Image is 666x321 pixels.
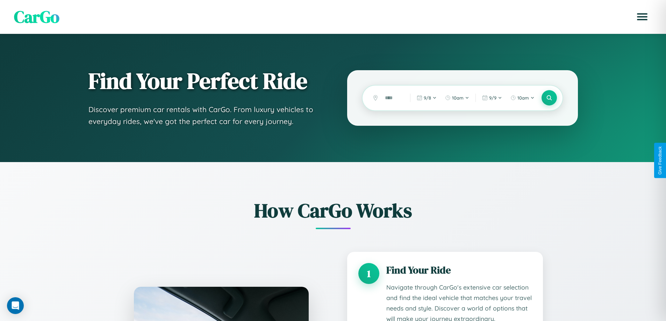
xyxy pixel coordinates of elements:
div: Give Feedback [658,146,663,175]
div: Open Intercom Messenger [7,297,24,314]
h2: How CarGo Works [123,197,543,224]
button: 10am [442,92,473,103]
button: Open menu [632,7,652,27]
button: 9/8 [413,92,440,103]
span: 9 / 9 [489,95,496,101]
span: CarGo [14,5,59,28]
span: 9 / 8 [424,95,431,101]
span: 10am [517,95,529,101]
h3: Find Your Ride [386,263,532,277]
div: 1 [358,263,379,284]
button: 9/9 [479,92,506,103]
p: Discover premium car rentals with CarGo. From luxury vehicles to everyday rides, we've got the pe... [88,104,319,127]
span: 10am [452,95,464,101]
button: 10am [507,92,538,103]
h1: Find Your Perfect Ride [88,69,319,93]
